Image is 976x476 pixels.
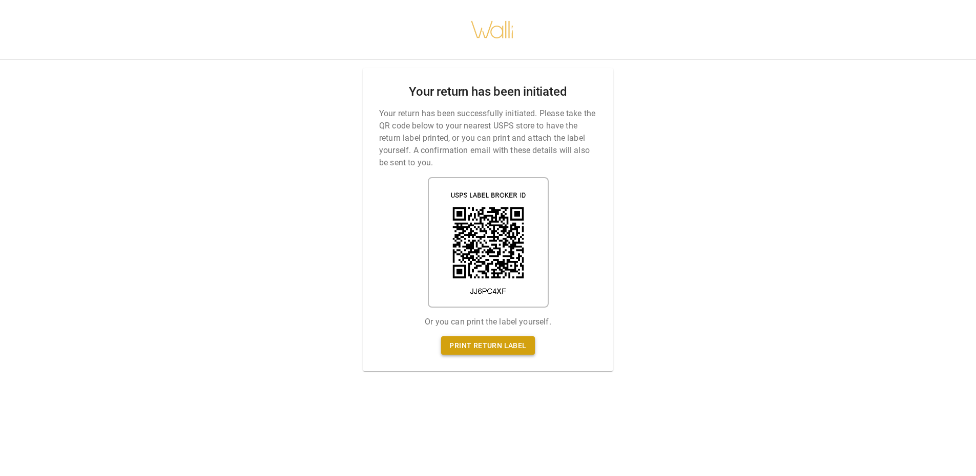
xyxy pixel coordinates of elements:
p: Your return has been successfully initiated. Please take the QR code below to your nearest USPS s... [379,107,597,169]
a: Print return label [441,336,534,355]
p: Or you can print the label yourself. [425,316,551,328]
img: walli-inc.myshopify.com [470,8,514,52]
img: shipping label qr code [428,177,549,308]
h2: Your return has been initiated [409,84,567,99]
